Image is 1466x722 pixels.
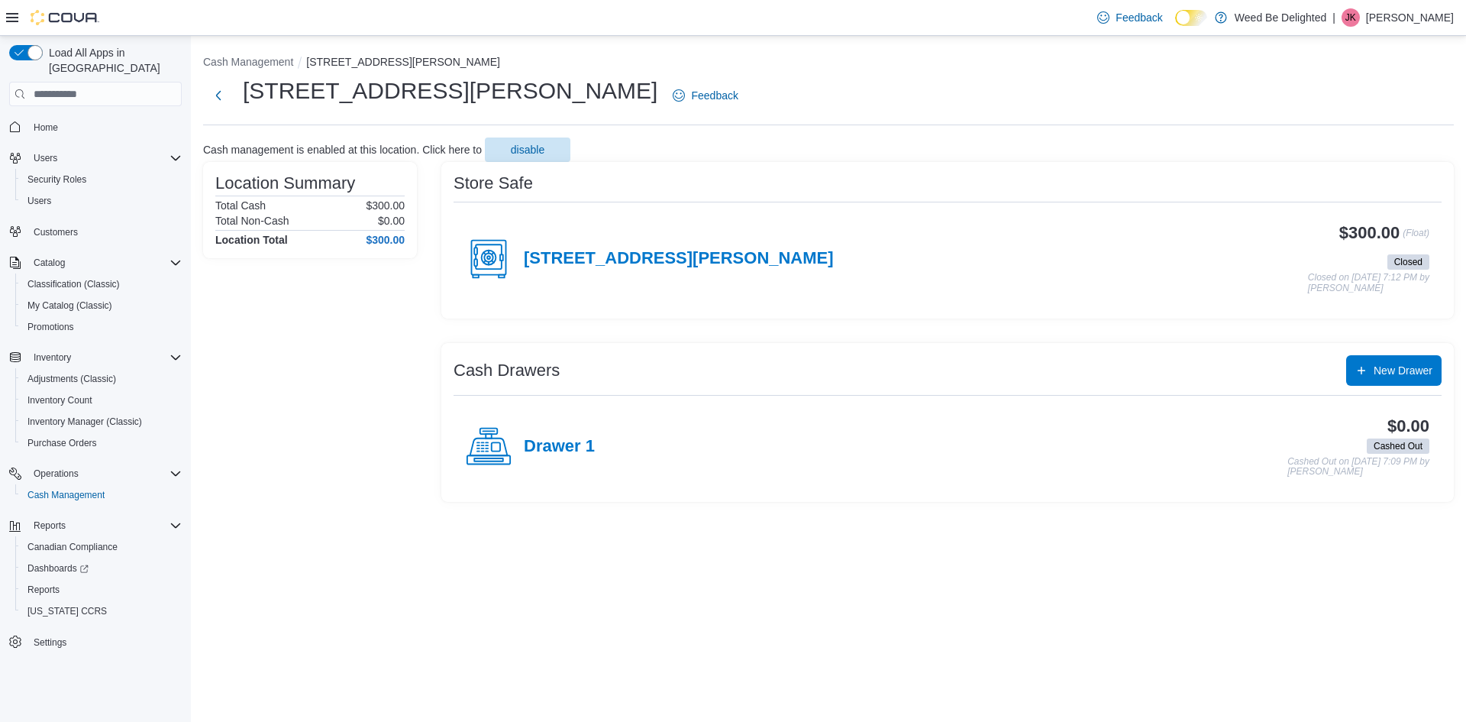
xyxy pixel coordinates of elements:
[15,368,188,390] button: Adjustments (Classic)
[21,559,182,578] span: Dashboards
[306,56,500,68] button: [STREET_ADDRESS][PERSON_NAME]
[366,199,405,212] p: $300.00
[1175,26,1176,27] span: Dark Mode
[15,536,188,558] button: Canadian Compliance
[21,296,182,315] span: My Catalog (Classic)
[21,170,92,189] a: Security Roles
[1387,254,1429,270] span: Closed
[27,299,112,312] span: My Catalog (Classic)
[1175,10,1207,26] input: Dark Mode
[27,173,86,186] span: Security Roles
[203,54,1454,73] nav: An example of EuiBreadcrumbs
[203,56,293,68] button: Cash Management
[34,226,78,238] span: Customers
[215,234,288,246] h4: Location Total
[27,149,182,167] span: Users
[34,636,66,649] span: Settings
[15,579,188,601] button: Reports
[454,174,533,193] h3: Store Safe
[1332,8,1335,27] p: |
[34,257,65,269] span: Catalog
[21,434,103,452] a: Purchase Orders
[3,463,188,484] button: Operations
[511,142,544,157] span: disable
[691,88,738,103] span: Feedback
[21,370,182,388] span: Adjustments (Classic)
[21,559,95,578] a: Dashboards
[27,118,64,137] a: Home
[485,138,570,162] button: disable
[21,275,182,293] span: Classification (Classic)
[15,390,188,411] button: Inventory Count
[21,318,182,336] span: Promotions
[15,558,188,579] a: Dashboards
[27,516,72,535] button: Reports
[27,223,84,241] a: Customers
[3,147,188,169] button: Users
[15,411,188,432] button: Inventory Manager (Classic)
[15,601,188,622] button: [US_STATE] CCRS
[1366,8,1454,27] p: [PERSON_NAME]
[15,295,188,316] button: My Catalog (Classic)
[27,117,182,136] span: Home
[1394,255,1422,269] span: Closed
[215,174,355,193] h3: Location Summary
[1346,355,1442,386] button: New Drawer
[27,562,89,575] span: Dashboards
[15,190,188,212] button: Users
[34,351,71,364] span: Inventory
[21,370,122,388] a: Adjustments (Classic)
[1403,224,1429,251] p: (Float)
[27,149,63,167] button: Users
[21,192,182,210] span: Users
[27,348,77,367] button: Inventory
[27,605,107,617] span: [US_STATE] CCRS
[21,275,126,293] a: Classification (Classic)
[1091,2,1168,33] a: Feedback
[215,215,289,227] h6: Total Non-Cash
[27,584,60,596] span: Reports
[27,348,182,367] span: Inventory
[27,489,105,501] span: Cash Management
[3,347,188,368] button: Inventory
[27,195,51,207] span: Users
[3,252,188,274] button: Catalog
[21,391,182,410] span: Inventory Count
[34,152,57,164] span: Users
[1374,439,1422,453] span: Cashed Out
[378,215,405,227] p: $0.00
[27,416,142,428] span: Inventory Manager (Classic)
[1116,10,1162,25] span: Feedback
[21,538,124,556] a: Canadian Compliance
[27,465,85,483] button: Operations
[27,437,97,449] span: Purchase Orders
[21,170,182,189] span: Security Roles
[524,249,834,269] h4: [STREET_ADDRESS][PERSON_NAME]
[21,434,182,452] span: Purchase Orders
[366,234,405,246] h4: $300.00
[1345,8,1356,27] span: JK
[15,484,188,506] button: Cash Management
[243,76,657,106] h1: [STREET_ADDRESS][PERSON_NAME]
[3,515,188,536] button: Reports
[215,199,266,212] h6: Total Cash
[31,10,99,25] img: Cova
[21,602,182,620] span: Washington CCRS
[203,80,234,111] button: Next
[1287,457,1429,478] p: Cashed Out on [DATE] 7:09 PM by [PERSON_NAME]
[21,391,98,410] a: Inventory Count
[34,121,58,134] span: Home
[15,316,188,338] button: Promotions
[21,413,148,431] a: Inventory Manager (Classic)
[3,115,188,138] button: Home
[27,633,182,652] span: Settings
[27,373,116,385] span: Adjustments (Classic)
[34,468,79,480] span: Operations
[21,413,182,431] span: Inventory Manager (Classic)
[27,321,74,333] span: Promotions
[34,520,66,532] span: Reports
[27,394,92,406] span: Inventory Count
[1308,273,1429,293] p: Closed on [DATE] 7:12 PM by [PERSON_NAME]
[21,602,113,620] a: [US_STATE] CCRS
[524,437,595,457] h4: Drawer 1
